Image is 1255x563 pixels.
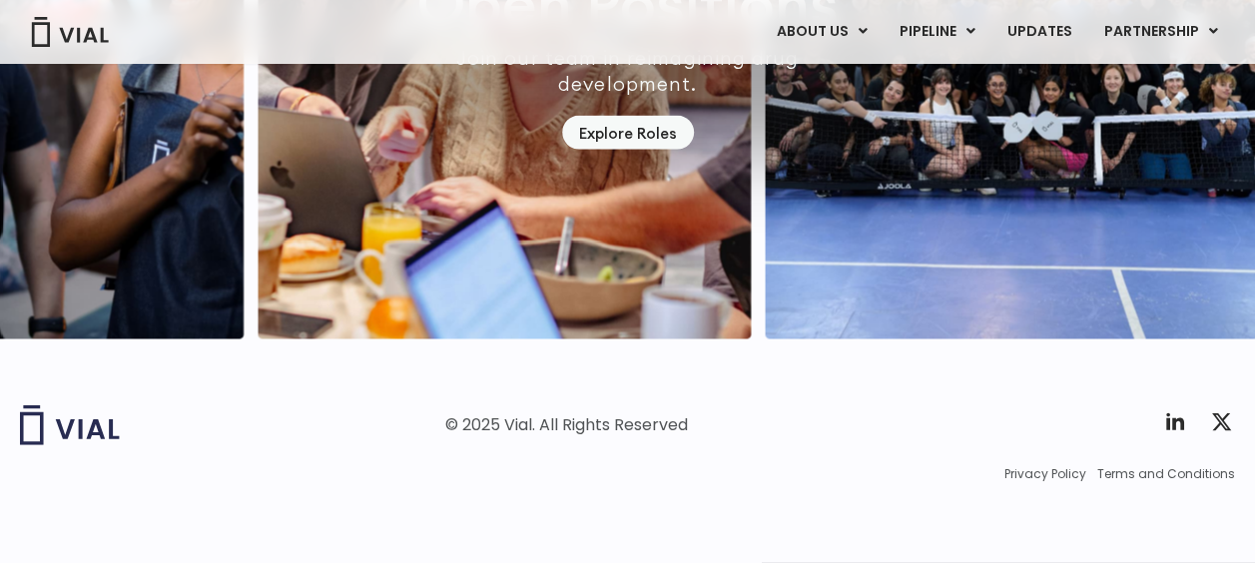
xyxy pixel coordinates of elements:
img: Vial Logo [30,17,110,47]
a: Explore Roles [562,116,694,151]
a: ABOUT USMenu Toggle [761,15,883,49]
a: Privacy Policy [1004,465,1086,483]
a: PIPELINEMenu Toggle [884,15,990,49]
div: © 2025 Vial. All Rights Reserved [445,414,688,436]
img: Vial logo wih "Vial" spelled out [20,405,120,445]
a: PARTNERSHIPMenu Toggle [1088,15,1234,49]
a: Terms and Conditions [1097,465,1235,483]
a: UPDATES [991,15,1087,49]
